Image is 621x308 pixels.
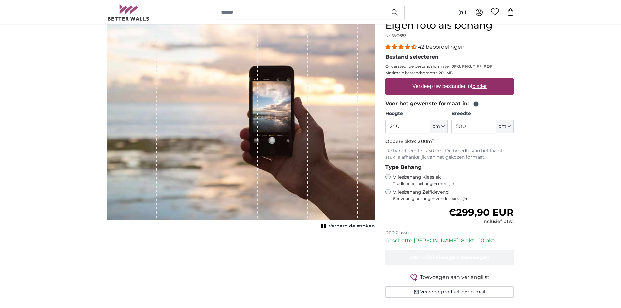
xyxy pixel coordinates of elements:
[420,273,490,281] span: Toevoegen aan verlanglijst
[107,4,150,21] img: Betterwalls
[418,44,465,50] span: 42 beoordelingen
[410,254,490,260] span: Aan winkelwagen toevoegen
[385,33,407,38] span: Nr. WQ553
[393,174,502,186] label: Vliesbehang Klassiek
[385,139,514,145] p: Oppervlakte:
[385,237,514,244] p: Geschatte [PERSON_NAME]: 8 okt - 10 okt
[499,123,506,130] span: cm
[385,100,514,108] legend: Voer het gewenste formaat in:
[385,230,514,235] p: DPD Classic
[496,120,514,133] button: cm
[393,181,502,186] span: Traditioneel behangen met lijm
[385,163,514,171] legend: Type Behang
[385,44,418,50] span: 4.38 stars
[385,64,514,69] p: Ondersteunde bestandsformaten JPG, PNG, TIFF, PDF.
[416,139,434,144] span: 12.00m²
[430,120,448,133] button: cm
[393,189,514,201] label: Vliesbehang Zelfklevend
[393,196,514,201] span: Eenvoudig behangen zonder extra lijm
[448,218,514,225] div: Inclusief btw.
[385,286,514,298] button: Verzend product per e-mail
[385,273,514,281] button: Toevoegen aan verlanglijst
[385,110,448,117] label: Hoogte
[448,206,514,218] span: €299,90 EUR
[385,70,514,76] p: Maximale bestandsgrootte 200MB.
[453,7,471,18] button: (nl)
[385,148,514,161] p: De bandbreedte is 50 cm. De breedte van het laatste stuk is afhankelijk van het gekozen formaat.
[107,20,375,231] div: 1 of 1
[451,110,514,117] label: Breedte
[329,223,375,229] span: Verberg de stroken
[385,20,514,31] h1: Eigen foto als behang
[385,53,514,61] legend: Bestand selecteren
[319,222,375,231] button: Verberg de stroken
[385,250,514,265] button: Aan winkelwagen toevoegen
[433,123,440,130] span: cm
[472,83,487,89] u: blader
[410,80,490,93] label: Versleep uw bestanden of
